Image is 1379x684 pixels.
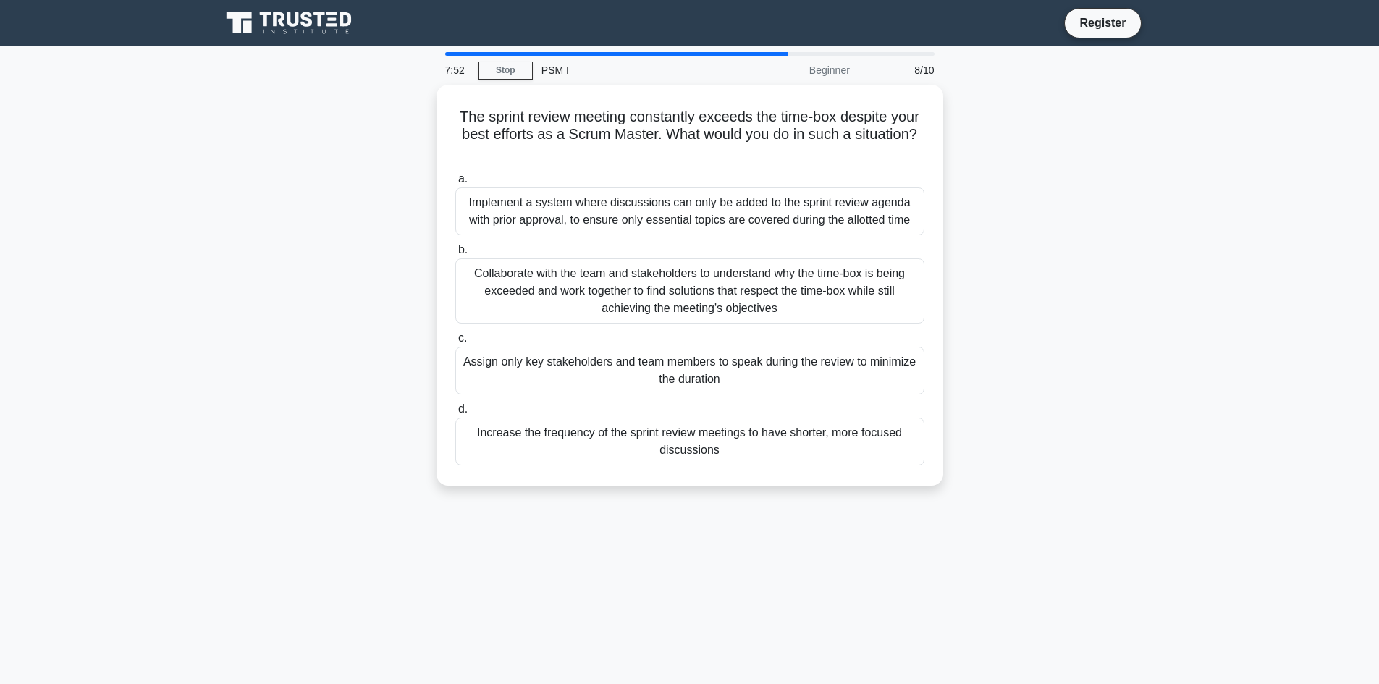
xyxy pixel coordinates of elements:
[533,56,732,85] div: PSM I
[455,418,924,465] div: Increase the frequency of the sprint review meetings to have shorter, more focused discussions
[437,56,478,85] div: 7:52
[1071,14,1134,32] a: Register
[859,56,943,85] div: 8/10
[454,108,926,161] h5: The sprint review meeting constantly exceeds the time-box despite your best efforts as a Scrum Ma...
[455,187,924,235] div: Implement a system where discussions can only be added to the sprint review agenda with prior app...
[455,258,924,324] div: Collaborate with the team and stakeholders to understand why the time-box is being exceeded and w...
[455,347,924,394] div: Assign only key stakeholders and team members to speak during the review to minimize the duration
[458,332,467,344] span: c.
[458,172,468,185] span: a.
[732,56,859,85] div: Beginner
[458,243,468,256] span: b.
[458,402,468,415] span: d.
[478,62,533,80] a: Stop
